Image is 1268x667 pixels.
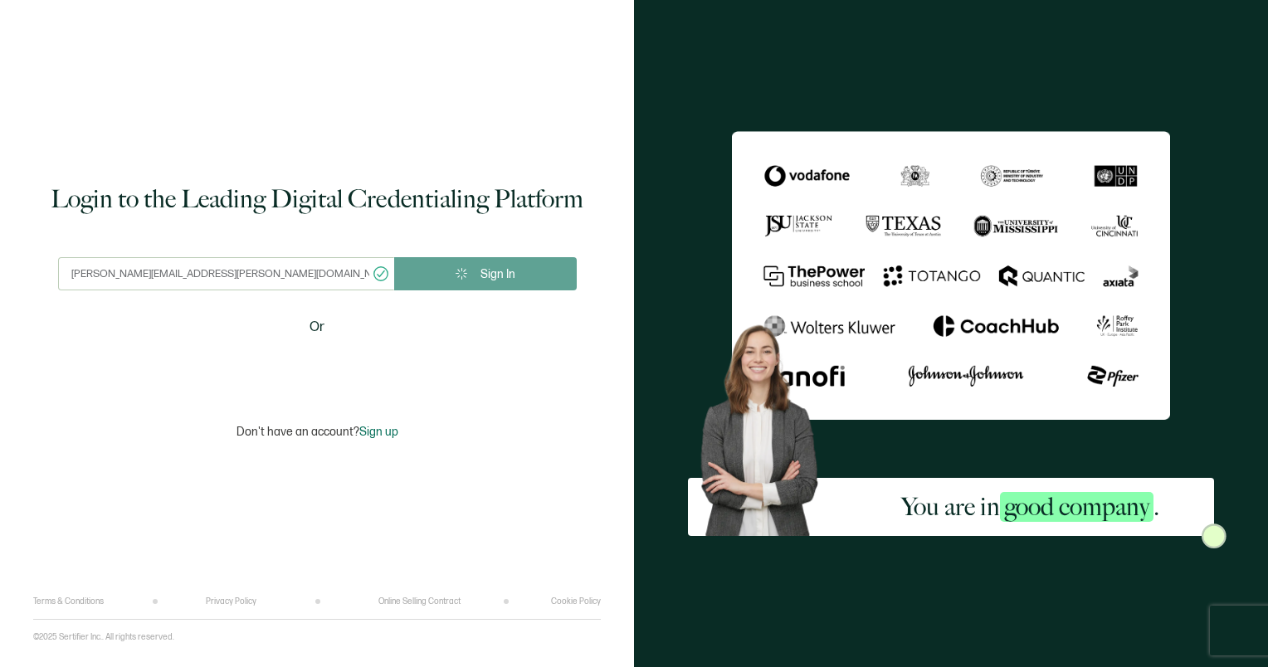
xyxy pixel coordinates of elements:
[732,131,1170,420] img: Sertifier Login - You are in <span class="strong-h">good company</span>.
[901,490,1159,523] h2: You are in .
[372,265,390,283] ion-icon: checkmark circle outline
[237,425,398,439] p: Don't have an account?
[992,480,1268,667] iframe: Chat Widget
[33,596,104,606] a: Terms & Conditions
[378,596,461,606] a: Online Selling Contract
[58,257,394,290] input: Enter your work email address
[551,596,601,606] a: Cookie Policy
[33,632,174,642] p: ©2025 Sertifier Inc.. All rights reserved.
[213,348,421,385] iframe: Sign in with Google Button
[206,596,256,606] a: Privacy Policy
[688,314,846,536] img: Sertifier Login - You are in <span class="strong-h">good company</span>. Hero
[359,425,398,439] span: Sign up
[51,183,583,216] h1: Login to the Leading Digital Credentialing Platform
[310,317,324,338] span: Or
